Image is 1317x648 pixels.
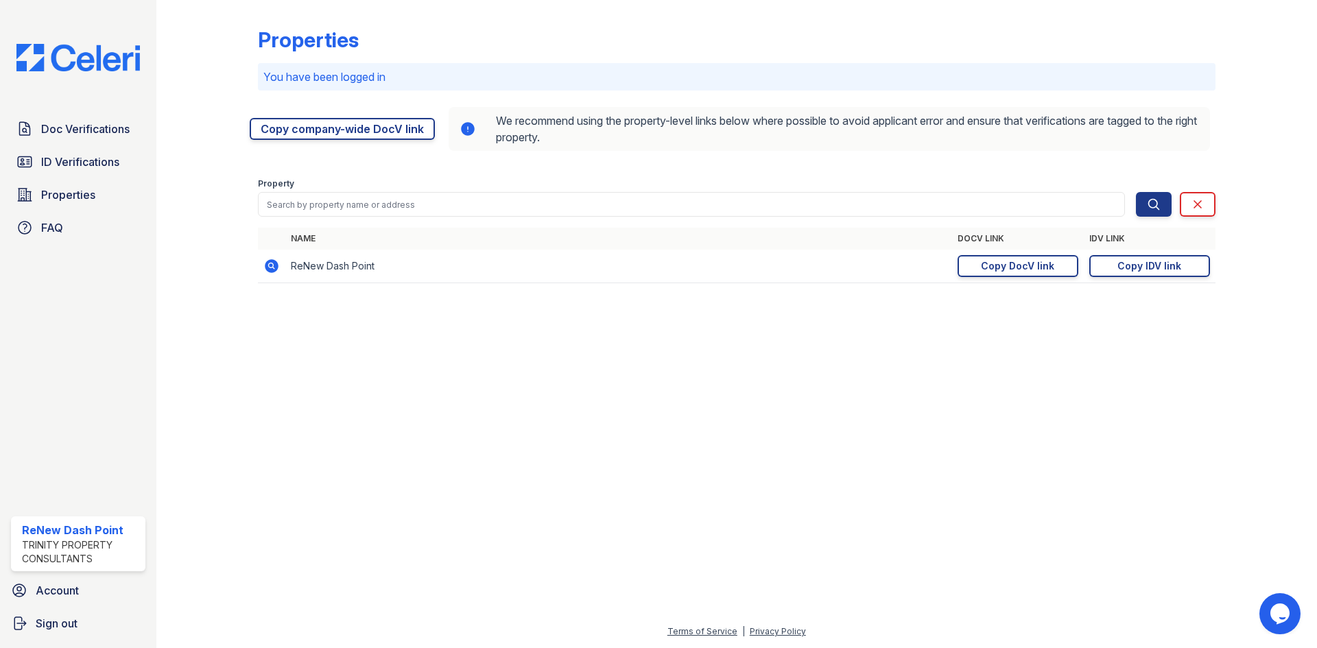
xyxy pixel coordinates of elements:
th: IDV Link [1084,228,1215,250]
span: FAQ [41,219,63,236]
span: Properties [41,187,95,203]
a: Privacy Policy [750,626,806,636]
a: Doc Verifications [11,115,145,143]
img: CE_Logo_Blue-a8612792a0a2168367f1c8372b55b34899dd931a85d93a1a3d3e32e68fde9ad4.png [5,44,151,71]
th: Name [285,228,952,250]
a: Sign out [5,610,151,637]
a: ID Verifications [11,148,145,176]
td: ReNew Dash Point [285,250,952,283]
iframe: chat widget [1259,593,1303,634]
div: Copy IDV link [1117,259,1181,273]
div: Copy DocV link [981,259,1054,273]
a: Copy company-wide DocV link [250,118,435,140]
div: Properties [258,27,359,52]
label: Property [258,178,294,189]
span: ID Verifications [41,154,119,170]
div: Trinity Property Consultants [22,538,140,566]
span: Account [36,582,79,599]
input: Search by property name or address [258,192,1125,217]
a: Terms of Service [667,626,737,636]
span: Doc Verifications [41,121,130,137]
th: DocV Link [952,228,1084,250]
a: FAQ [11,214,145,241]
div: | [742,626,745,636]
a: Copy DocV link [958,255,1078,277]
a: Account [5,577,151,604]
p: You have been logged in [263,69,1210,85]
div: ReNew Dash Point [22,522,140,538]
span: Sign out [36,615,78,632]
a: Copy IDV link [1089,255,1210,277]
div: We recommend using the property-level links below where possible to avoid applicant error and ens... [449,107,1210,151]
a: Properties [11,181,145,208]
